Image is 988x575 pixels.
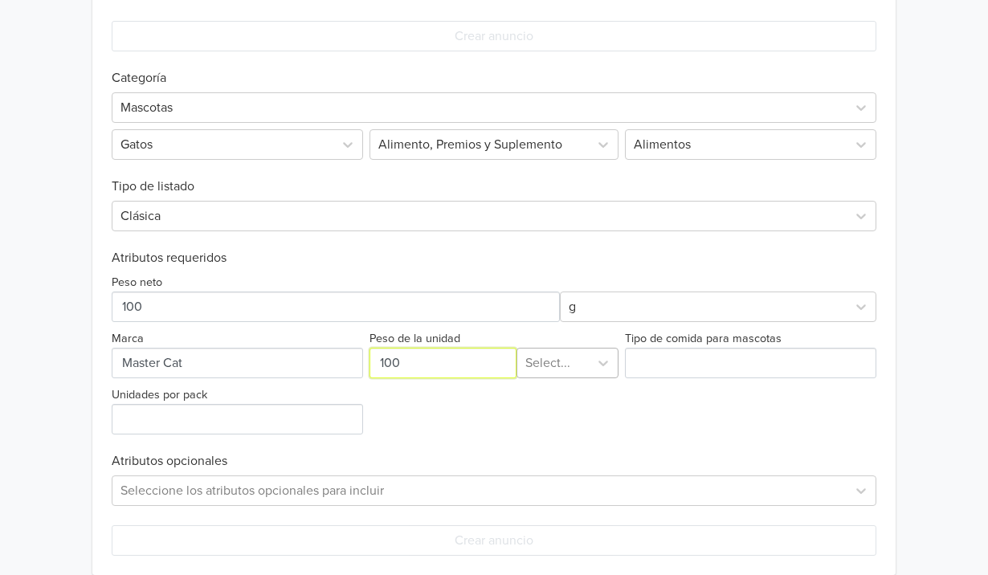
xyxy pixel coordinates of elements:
[112,330,144,348] label: Marca
[112,21,876,51] button: Crear anuncio
[112,274,162,292] label: Peso neto
[112,160,876,194] h6: Tipo de listado
[112,454,876,469] h6: Atributos opcionales
[625,330,782,348] label: Tipo de comida para mascotas
[112,525,876,556] button: Crear anuncio
[112,51,876,86] h6: Categoría
[112,386,207,404] label: Unidades por pack
[369,330,460,348] label: Peso de la unidad
[112,251,876,266] h6: Atributos requeridos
